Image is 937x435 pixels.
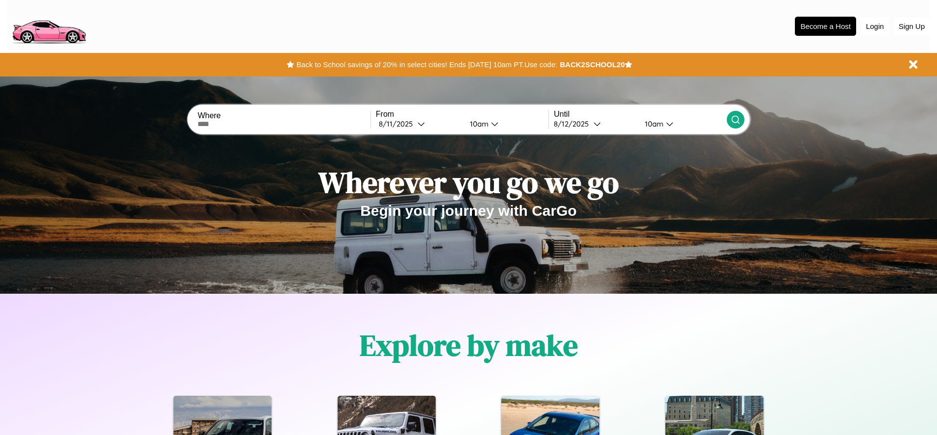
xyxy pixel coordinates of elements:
b: BACK2SCHOOL20 [560,60,625,69]
button: Back to School savings of 20% in select cities! Ends [DATE] 10am PT.Use code: [294,58,560,72]
button: Sign Up [894,17,930,35]
label: Until [554,110,726,119]
button: 10am [637,119,726,129]
label: Where [197,111,370,120]
label: From [376,110,548,119]
div: 8 / 11 / 2025 [379,119,418,128]
button: 10am [462,119,548,129]
h1: Explore by make [360,325,578,365]
button: 8/11/2025 [376,119,462,129]
div: 8 / 12 / 2025 [554,119,593,128]
img: logo [7,5,90,46]
div: 10am [465,119,491,128]
button: Become a Host [795,17,856,36]
button: Login [861,17,889,35]
div: 10am [640,119,666,128]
